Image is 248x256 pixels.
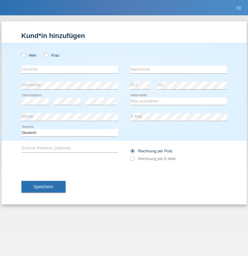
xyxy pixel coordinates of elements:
i: menu [236,5,242,11]
input: Herr [21,53,25,57]
span: Speichern [34,184,53,189]
input: Rechnung per E-Mail [130,156,134,164]
input: Frau [44,53,48,57]
a: menu [233,6,245,10]
label: Frau [44,53,59,58]
label: Rechnung per Post [130,149,172,153]
h1: Kund*in hinzufügen [21,32,227,40]
button: Speichern [21,181,66,193]
input: Rechnung per Post [130,149,134,156]
label: Herr [21,53,37,58]
label: Rechnung per E-Mail [130,156,176,161]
